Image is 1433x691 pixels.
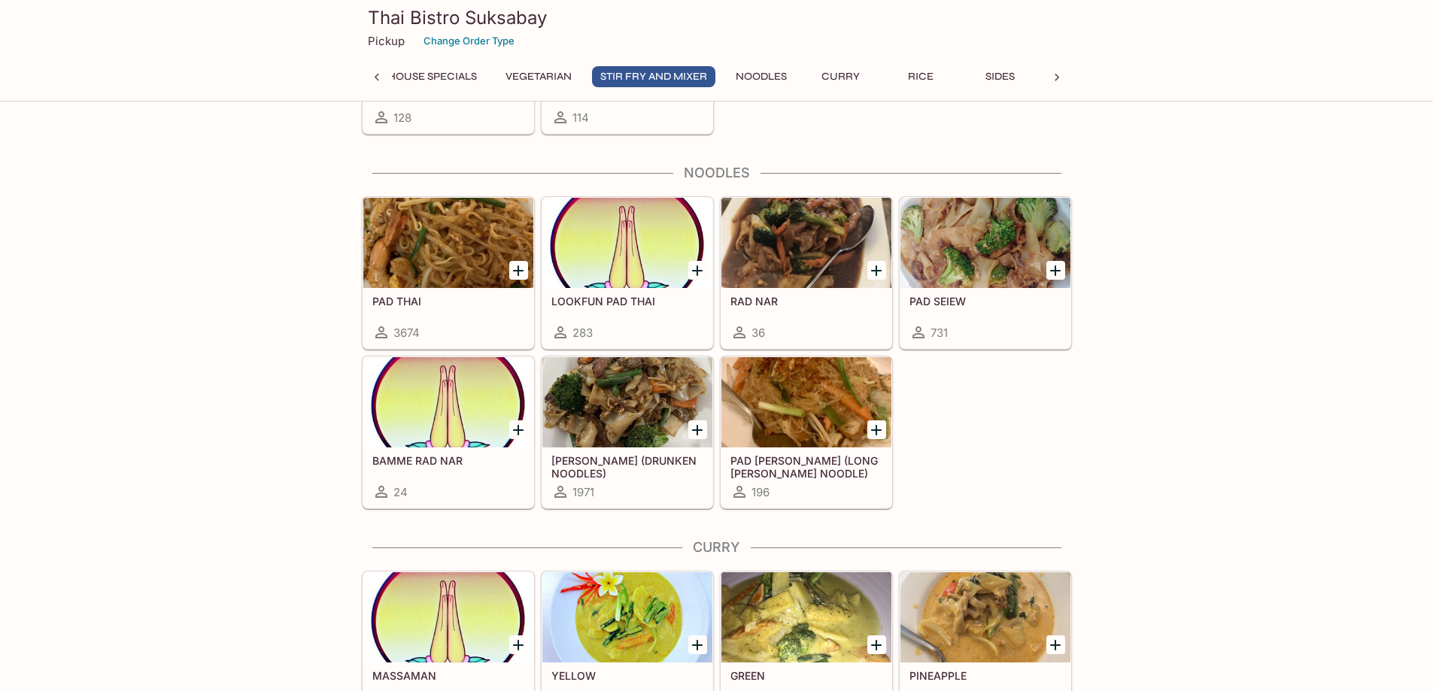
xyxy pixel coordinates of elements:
span: 36 [751,326,765,340]
button: Add YELLOW [688,635,707,654]
a: [PERSON_NAME] (DRUNKEN NOODLES)1971 [542,356,713,508]
div: PAD THAI [363,198,533,288]
button: Add PINEAPPLE [1046,635,1065,654]
span: 731 [931,326,948,340]
button: Stir Fry and Mixer [592,66,715,87]
h5: PAD THAI [372,295,524,308]
button: Add MASSAMAN [509,635,528,654]
span: 3674 [393,326,420,340]
button: Add RAD NAR [867,261,886,280]
h5: PAD SEIEW [909,295,1061,308]
span: 114 [572,111,589,125]
button: Add PAD THAI [509,261,528,280]
button: Rice [887,66,955,87]
button: Add PAD WOON SEN (LONG RICE NOODLE) [867,420,886,439]
button: Add GREEN [867,635,886,654]
button: Sides [967,66,1034,87]
div: PAD WOON SEN (LONG RICE NOODLE) [721,357,891,447]
span: 283 [572,326,593,340]
a: RAD NAR36 [721,197,892,349]
button: Change Order Type [417,29,521,53]
h5: BAMME RAD NAR [372,454,524,467]
div: PAD SEIEW [900,198,1070,288]
span: 128 [393,111,411,125]
h5: MASSAMAN [372,669,524,682]
div: KEE MAO (DRUNKEN NOODLES) [542,357,712,447]
h5: YELLOW [551,669,703,682]
button: Add KEE MAO (DRUNKEN NOODLES) [688,420,707,439]
div: GREEN [721,572,891,662]
a: PAD THAI3674 [363,197,534,349]
a: BAMME RAD NAR24 [363,356,534,508]
button: Curry [807,66,875,87]
div: LOOKFUN PAD THAI [542,198,712,288]
div: BAMME RAD NAR [363,357,533,447]
button: Add PAD SEIEW [1046,261,1065,280]
a: PAD SEIEW731 [900,197,1071,349]
h5: LOOKFUN PAD THAI [551,295,703,308]
div: PINEAPPLE [900,572,1070,662]
h5: RAD NAR [730,295,882,308]
span: 24 [393,485,408,499]
p: Pickup [368,34,405,48]
button: Add BAMME RAD NAR [509,420,528,439]
span: 196 [751,485,770,499]
div: MASSAMAN [363,572,533,662]
button: Vegetarian [497,66,580,87]
h4: Curry [362,539,1072,556]
h5: [PERSON_NAME] (DRUNKEN NOODLES) [551,454,703,479]
h5: PINEAPPLE [909,669,1061,682]
button: Seafood & House Specials [317,66,485,87]
h5: GREEN [730,669,882,682]
h5: PAD [PERSON_NAME] (LONG [PERSON_NAME] NOODLE) [730,454,882,479]
a: LOOKFUN PAD THAI283 [542,197,713,349]
div: RAD NAR [721,198,891,288]
button: Add LOOKFUN PAD THAI [688,261,707,280]
h3: Thai Bistro Suksabay [368,6,1066,29]
a: PAD [PERSON_NAME] (LONG [PERSON_NAME] NOODLE)196 [721,356,892,508]
div: YELLOW [542,572,712,662]
span: 1971 [572,485,594,499]
h4: Noodles [362,165,1072,181]
button: Noodles [727,66,795,87]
